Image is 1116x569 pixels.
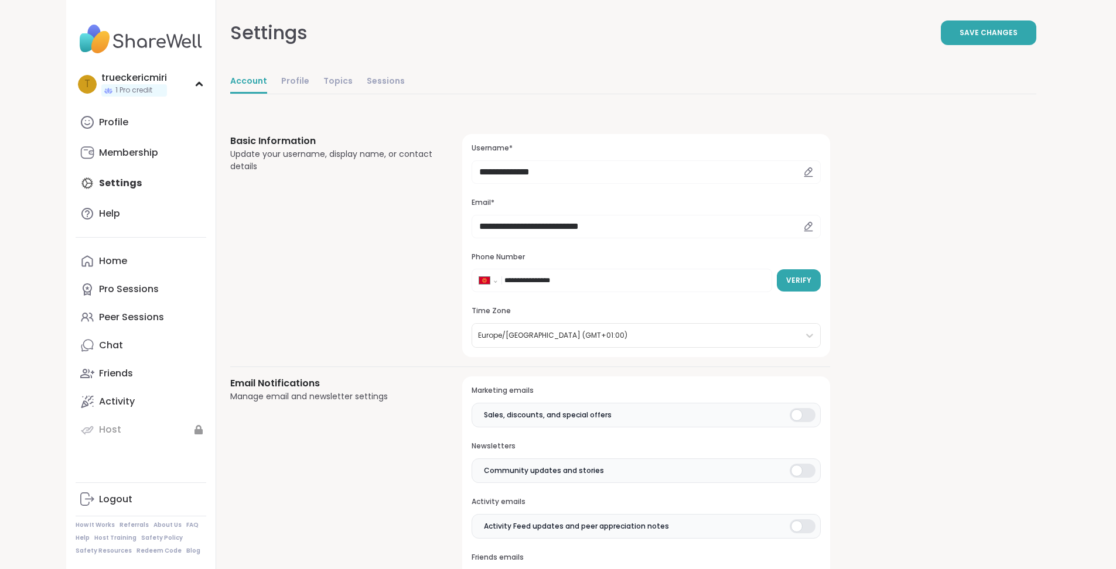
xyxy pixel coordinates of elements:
div: Profile [99,116,128,129]
div: Pro Sessions [99,283,159,296]
div: Chat [99,339,123,352]
a: Topics [323,70,353,94]
div: Host [99,423,121,436]
a: Home [76,247,206,275]
a: Membership [76,139,206,167]
h3: Time Zone [472,306,820,316]
div: Home [99,255,127,268]
a: How It Works [76,521,115,529]
a: Safety Resources [76,547,132,555]
div: Settings [230,19,308,47]
h3: Activity emails [472,497,820,507]
div: Friends [99,367,133,380]
a: Sessions [367,70,405,94]
span: Community updates and stories [484,465,604,476]
a: Host [76,416,206,444]
a: Logout [76,485,206,513]
div: trueckericmiri [101,71,167,84]
a: Friends [76,359,206,388]
a: Peer Sessions [76,303,206,331]
h3: Marketing emails [472,386,820,396]
a: Help [76,200,206,228]
a: Blog [186,547,200,555]
div: Membership [99,146,158,159]
h3: Email Notifications [230,376,435,390]
span: Verify [786,275,811,286]
div: Manage email and newsletter settings [230,390,435,403]
a: Help [76,534,90,542]
a: Host Training [94,534,136,542]
span: 1 Pro credit [115,85,152,95]
a: About Us [153,521,182,529]
a: Activity [76,388,206,416]
span: Sales, discounts, and special offers [484,410,612,420]
a: Referrals [120,521,149,529]
h3: Email* [472,198,820,208]
h3: Basic Information [230,134,435,148]
h3: Newsletters [472,441,820,451]
a: Safety Policy [141,534,183,542]
img: ShareWell Nav Logo [76,19,206,60]
div: Update your username, display name, or contact details [230,148,435,173]
h3: Friends emails [472,553,820,563]
button: Save Changes [941,20,1036,45]
div: Activity [99,395,135,408]
div: Logout [99,493,132,506]
div: Peer Sessions [99,311,164,324]
a: Profile [281,70,309,94]
a: FAQ [186,521,199,529]
button: Verify [777,269,821,292]
a: Pro Sessions [76,275,206,303]
h3: Phone Number [472,252,820,262]
span: Activity Feed updates and peer appreciation notes [484,521,669,532]
a: Account [230,70,267,94]
span: t [84,77,90,92]
a: Profile [76,108,206,136]
div: Help [99,207,120,220]
a: Chat [76,331,206,359]
span: Save Changes [960,28,1018,38]
a: Redeem Code [136,547,182,555]
h3: Username* [472,143,820,153]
